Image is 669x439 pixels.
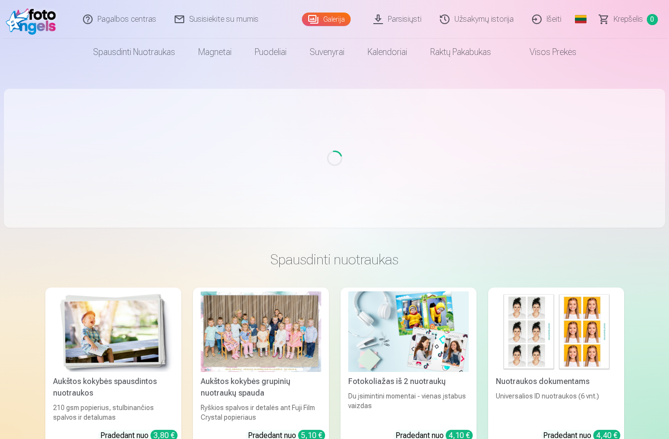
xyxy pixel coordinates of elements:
[344,391,473,422] div: Du įsimintini momentai - vienas įstabus vaizdas
[302,13,351,26] a: Galerija
[503,39,588,66] a: Visos prekės
[348,291,469,372] img: Fotokoliažas iš 2 nuotraukų
[419,39,503,66] a: Raktų pakabukas
[49,376,177,399] div: Aukštos kokybės spausdintos nuotraukos
[82,39,187,66] a: Spausdinti nuotraukas
[243,39,298,66] a: Puodeliai
[356,39,419,66] a: Kalendoriai
[492,376,620,387] div: Nuotraukos dokumentams
[197,376,325,399] div: Aukštos kokybės grupinių nuotraukų spauda
[492,391,620,422] div: Universalios ID nuotraukos (6 vnt.)
[187,39,243,66] a: Magnetai
[647,14,658,25] span: 0
[298,39,356,66] a: Suvenyrai
[6,4,61,35] img: /fa2
[344,376,473,387] div: Fotokoliažas iš 2 nuotraukų
[614,14,643,25] span: Krepšelis
[496,291,616,372] img: Nuotraukos dokumentams
[49,403,177,422] div: 210 gsm popierius, stulbinančios spalvos ir detalumas
[197,403,325,422] div: Ryškios spalvos ir detalės ant Fuji Film Crystal popieriaus
[53,291,174,372] img: Aukštos kokybės spausdintos nuotraukos
[53,251,616,268] h3: Spausdinti nuotraukas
